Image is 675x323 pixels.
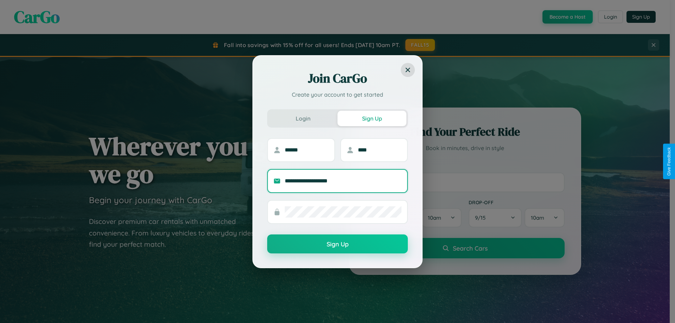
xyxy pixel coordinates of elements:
p: Create your account to get started [267,90,408,99]
button: Sign Up [267,234,408,253]
button: Login [269,111,337,126]
h2: Join CarGo [267,70,408,87]
div: Give Feedback [667,147,671,176]
button: Sign Up [337,111,406,126]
